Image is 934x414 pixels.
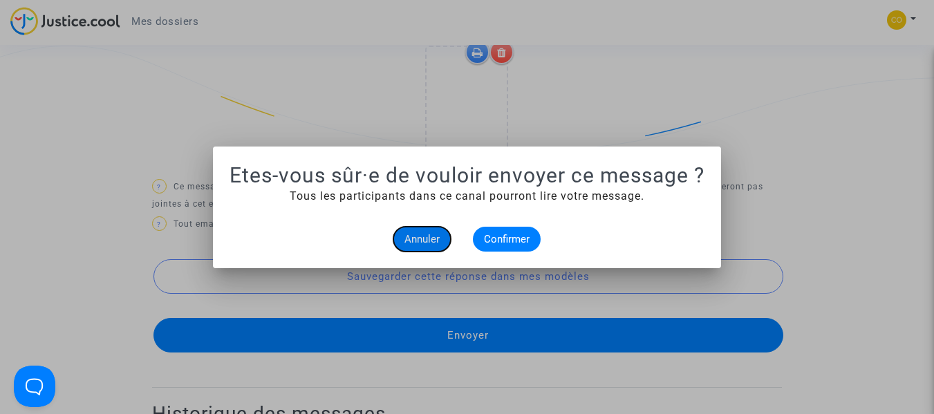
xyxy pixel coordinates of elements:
[230,163,704,188] h1: Etes-vous sûr·e de vouloir envoyer ce message ?
[290,189,644,203] span: Tous les participants dans ce canal pourront lire votre message.
[14,366,55,407] iframe: Help Scout Beacon - Open
[393,227,451,252] button: Annuler
[484,233,530,245] span: Confirmer
[473,227,541,252] button: Confirmer
[404,233,440,245] span: Annuler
